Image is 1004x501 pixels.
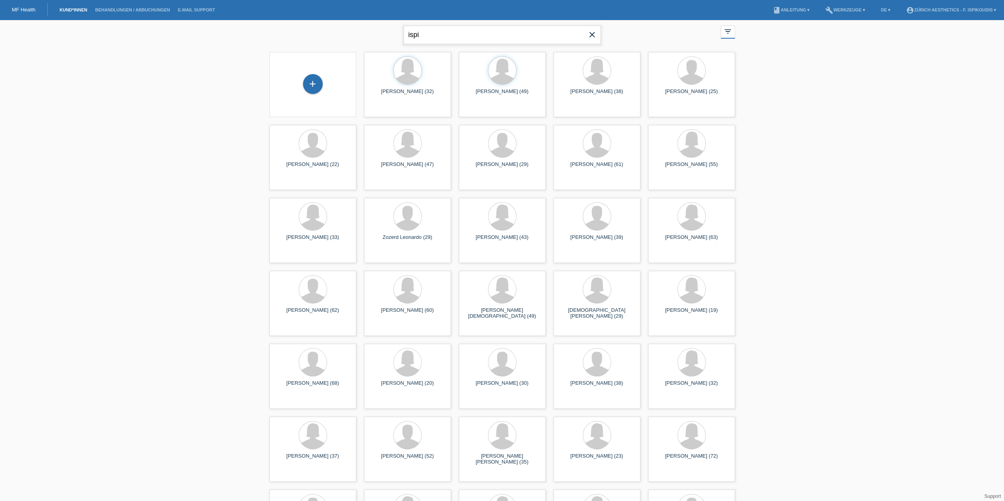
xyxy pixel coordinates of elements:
div: [PERSON_NAME] (61) [560,161,634,174]
a: bookAnleitung ▾ [769,7,813,12]
div: [PERSON_NAME] (30) [465,380,539,393]
div: [PERSON_NAME] (38) [560,88,634,101]
div: [PERSON_NAME] (49) [465,88,539,101]
i: build [825,6,833,14]
div: [PERSON_NAME] (33) [276,234,350,247]
a: DE ▾ [877,7,894,12]
div: [PERSON_NAME] [PERSON_NAME] (35) [465,453,539,466]
div: [PERSON_NAME] (20) [370,380,445,393]
div: [PERSON_NAME] (72) [654,453,729,466]
a: account_circleZürich Aesthetics - F. Ispikoudis ▾ [902,7,1000,12]
div: [PERSON_NAME] (37) [276,453,350,466]
div: [PERSON_NAME] (68) [276,380,350,393]
div: [PERSON_NAME] (23) [560,453,634,466]
div: [PERSON_NAME][DEMOGRAPHIC_DATA] (49) [465,307,539,320]
i: filter_list [724,27,732,36]
i: account_circle [906,6,914,14]
a: MF Health [12,7,36,13]
div: [PERSON_NAME] (25) [654,88,729,101]
a: E-Mail Support [174,7,219,12]
a: Support [984,494,1001,499]
a: Behandlungen / Abbuchungen [91,7,174,12]
div: Zozerd Leonardo (29) [370,234,445,247]
div: Kund*in hinzufügen [303,77,322,91]
div: [PERSON_NAME] (62) [276,307,350,320]
div: [PERSON_NAME] (43) [465,234,539,247]
div: [PERSON_NAME] (19) [654,307,729,320]
a: buildWerkzeuge ▾ [821,7,869,12]
input: Suche... [404,26,601,44]
i: book [773,6,781,14]
i: close [587,30,597,39]
div: [PERSON_NAME] (29) [465,161,539,174]
div: [PERSON_NAME] (60) [370,307,445,320]
div: [PERSON_NAME] (22) [276,161,350,174]
div: [PERSON_NAME] (38) [560,380,634,393]
div: [PERSON_NAME] (52) [370,453,445,466]
div: [PERSON_NAME] (63) [654,234,729,247]
div: [PERSON_NAME] (32) [370,88,445,101]
div: [DEMOGRAPHIC_DATA][PERSON_NAME] (29) [560,307,634,320]
div: [PERSON_NAME] (55) [654,161,729,174]
div: [PERSON_NAME] (32) [654,380,729,393]
a: Kund*innen [56,7,91,12]
div: [PERSON_NAME] (47) [370,161,445,174]
div: [PERSON_NAME] (39) [560,234,634,247]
